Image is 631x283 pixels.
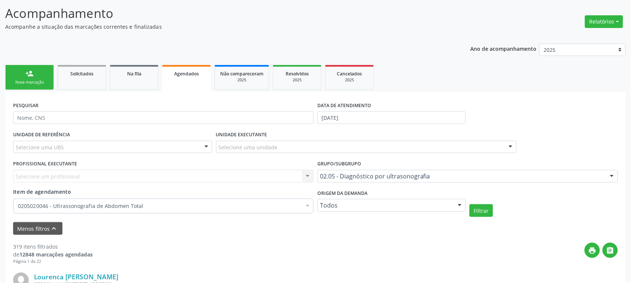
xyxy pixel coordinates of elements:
i: keyboard_arrow_up [50,224,58,233]
span: Item de agendamento [13,188,71,195]
span: Na fila [127,71,141,77]
div: de [13,251,93,258]
div: 2025 [220,77,264,83]
label: UNIDADE DE REFERÊNCIA [13,129,70,141]
p: Ano de acompanhamento [471,44,537,53]
span: Não compareceram [220,71,264,77]
button: Menos filtroskeyboard_arrow_up [13,222,62,235]
label: Grupo/Subgrupo [317,158,361,170]
span: Selecione uma UBS [16,143,64,151]
div: 2025 [278,77,316,83]
span: Solicitados [70,71,93,77]
span: 0205020046 - Ultrassonografia de Abdomen Total [18,202,301,210]
span: Agendados [174,71,199,77]
span: Todos [320,202,450,209]
button: Relatórios [585,15,623,28]
span: 02.05 - Diagnóstico por ultrasonografia [320,172,603,180]
label: UNIDADE EXECUTANTE [216,129,267,141]
div: 319 itens filtrados [13,243,93,251]
div: person_add [25,69,34,78]
a: Lourenca [PERSON_NAME] [34,273,118,281]
span: Selecione uma unidade [219,143,278,151]
span: Cancelados [337,71,362,77]
i:  [606,246,615,255]
input: Selecione um intervalo [317,111,466,124]
p: Acompanhe a situação das marcações correntes e finalizadas [5,23,440,31]
button:  [603,243,618,258]
button: Filtrar [470,204,493,217]
label: PROFISSIONAL EXECUTANTE [13,158,77,170]
p: Acompanhamento [5,4,440,23]
span: Resolvidos [286,71,309,77]
button: print [585,243,600,258]
strong: 12848 marcações agendadas [19,251,93,258]
div: 2025 [331,77,368,83]
label: DATA DE ATENDIMENTO [317,100,371,111]
input: Nome, CNS [13,111,314,124]
i: print [588,246,597,255]
label: PESQUISAR [13,100,39,111]
div: Página 1 de 22 [13,258,93,265]
div: Nova marcação [11,80,48,85]
label: Origem da demanda [317,188,367,199]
